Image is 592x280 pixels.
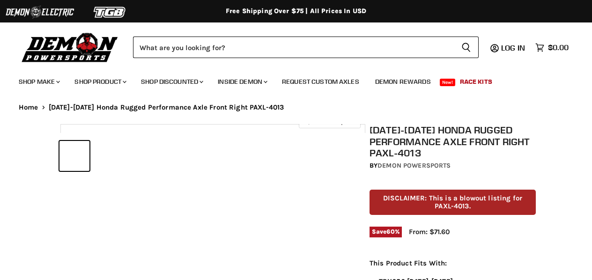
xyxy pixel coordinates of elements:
[501,43,525,52] span: Log in
[453,72,499,91] a: Race Kits
[409,228,450,236] span: From: $71.60
[440,79,456,86] span: New!
[370,227,402,237] span: Save %
[5,3,75,21] img: Demon Electric Logo 2
[133,37,454,58] input: Search
[303,118,355,125] span: Click to expand
[134,72,209,91] a: Shop Discounted
[12,68,566,91] ul: Main menu
[370,190,536,215] p: DISCLAIMER: This is a blowout listing for PAXL-4013.
[497,44,531,52] a: Log in
[133,37,479,58] form: Product
[370,124,536,159] h1: [DATE]-[DATE] Honda Rugged Performance Axle Front Right PAXL-4013
[49,103,284,111] span: [DATE]-[DATE] Honda Rugged Performance Axle Front Right PAXL-4013
[370,161,536,171] div: by
[211,72,273,91] a: Inside Demon
[377,162,451,169] a: Demon Powersports
[67,72,132,91] a: Shop Product
[531,41,573,54] a: $0.00
[370,258,536,269] p: This Product Fits With:
[368,72,438,91] a: Demon Rewards
[59,141,89,171] button: 2003-2004 Honda Rugged Performance Axle Front Right PAXL-4013 thumbnail
[386,228,394,235] span: 60
[19,30,121,64] img: Demon Powersports
[454,37,479,58] button: Search
[275,72,366,91] a: Request Custom Axles
[548,43,569,52] span: $0.00
[19,103,38,111] a: Home
[12,72,66,91] a: Shop Make
[75,3,145,21] img: TGB Logo 2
